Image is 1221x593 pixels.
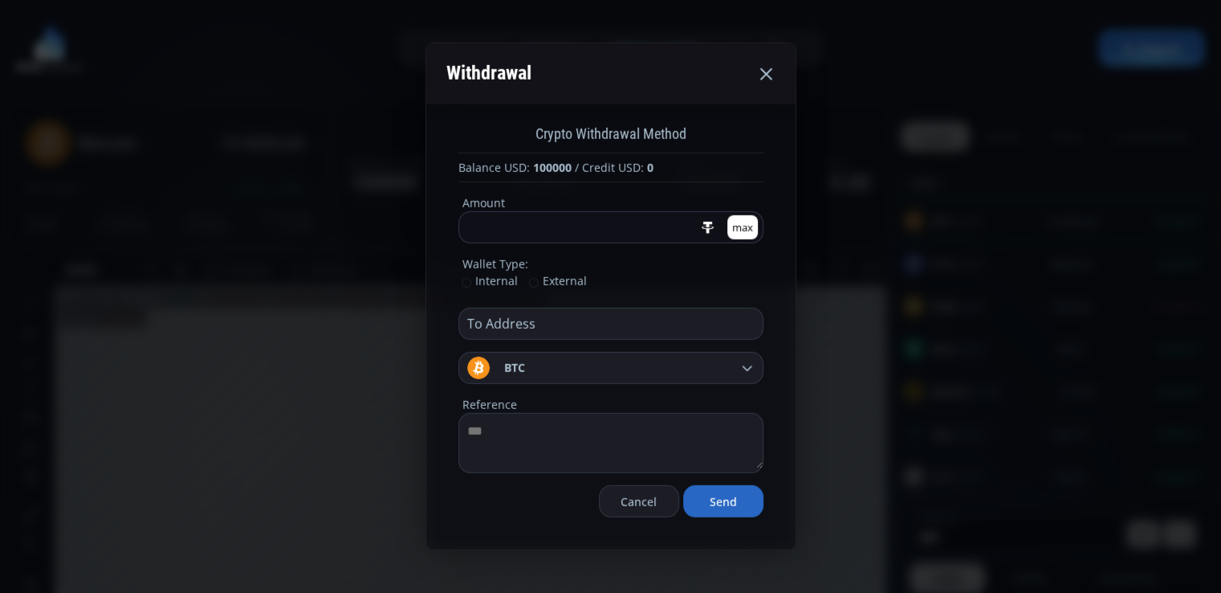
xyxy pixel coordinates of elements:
div: BTC [52,37,78,51]
div: 113612.35 [263,39,311,51]
legend: Wallet Type: [462,256,528,272]
div: Market open [164,37,178,51]
div: C [378,39,386,51]
legend: Amount [462,194,505,211]
b: 0 [647,159,653,176]
div: Compare [216,9,263,22]
span: BTC [493,352,739,384]
div: Volume [52,58,87,70]
div: L [317,39,324,51]
div: O [191,39,200,51]
div: Bitcoin [104,37,152,51]
div: H [254,39,263,51]
div: 1D [78,37,104,51]
div: D [136,9,144,22]
div:  [14,215,27,230]
button: Send [683,485,763,517]
span: External [529,273,587,288]
span: Internal [462,273,518,288]
div: 14.635K [93,58,132,70]
button: Cancel [599,485,679,517]
div: 110725.40 [324,39,372,51]
div: 113028.13 [201,39,250,51]
div: Indicators [299,9,348,22]
b: 100000 [533,159,572,176]
legend: Reference [462,396,517,413]
div: Balance USD: / Credit USD: [458,159,763,176]
div: −1344.16 (−1.19%) [440,39,529,51]
div: Crypto Withdrawal Method [458,121,763,147]
button: max [727,215,758,239]
div: Withdrawal [446,53,531,94]
div: 111683.98 [386,39,435,51]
